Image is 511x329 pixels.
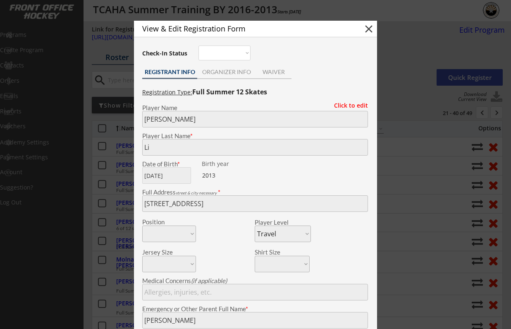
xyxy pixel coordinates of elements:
[142,249,185,255] div: Jersey Size
[142,195,368,212] input: Street, City, Province/State
[142,25,348,32] div: View & Edit Registration Form
[202,161,253,167] div: We are transitioning the system to collect and store date of birth instead of just birth year to ...
[142,105,368,111] div: Player Name
[255,249,297,255] div: Shirt Size
[363,23,375,35] button: close
[142,133,368,139] div: Player Last Name
[192,87,267,96] strong: Full Summer 12 Skates
[142,69,197,75] div: REGISTRANT INFO
[197,69,255,75] div: ORGANIZER INFO
[202,161,253,167] div: Birth year
[142,219,185,225] div: Position
[142,50,189,56] div: Check-In Status
[191,277,227,284] em: (if applicable)
[255,219,311,226] div: Player Level
[255,69,291,75] div: WAIVER
[142,284,368,300] input: Allergies, injuries, etc.
[142,189,368,195] div: Full Address
[142,278,368,284] div: Medical Concerns
[328,103,368,108] div: Click to edit
[142,306,368,312] div: Emergency or Other Parent Full Name
[202,171,254,180] div: 2013
[176,190,217,195] em: street & city necessary
[142,88,192,96] u: Registration Type:
[142,161,196,167] div: Date of Birth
